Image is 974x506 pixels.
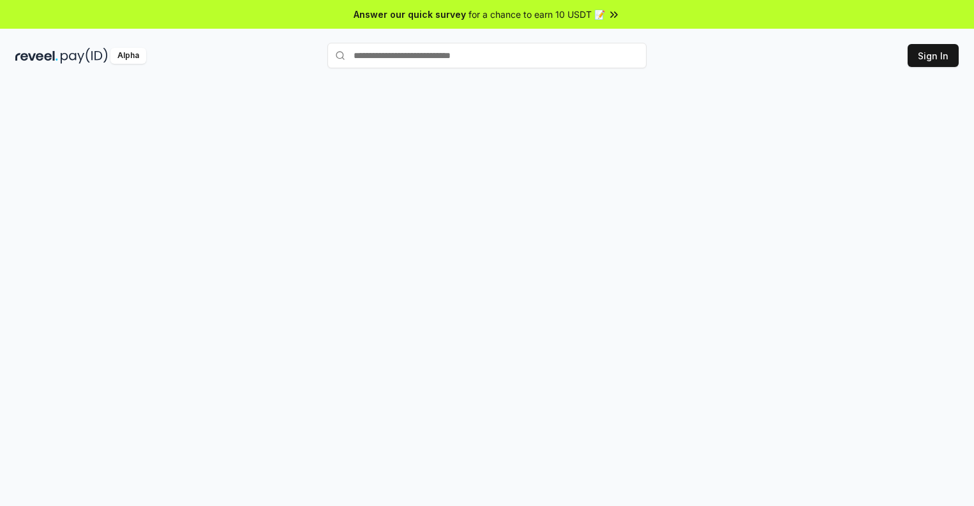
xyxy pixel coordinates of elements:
[908,44,959,67] button: Sign In
[15,48,58,64] img: reveel_dark
[468,8,605,21] span: for a chance to earn 10 USDT 📝
[354,8,466,21] span: Answer our quick survey
[110,48,146,64] div: Alpha
[61,48,108,64] img: pay_id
